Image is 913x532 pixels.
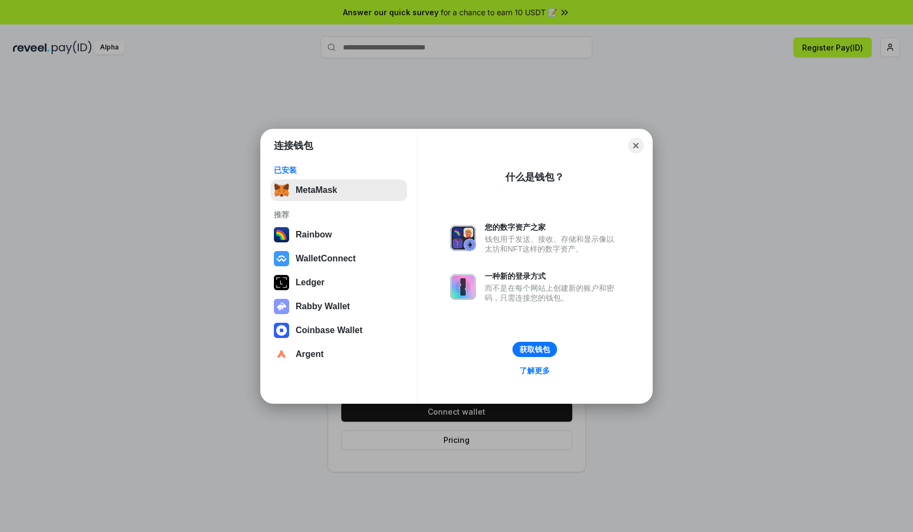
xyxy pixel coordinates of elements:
[296,230,332,240] div: Rainbow
[485,234,620,254] div: 钱包用于发送、接收、存储和显示像以太坊和NFT这样的数字资产。
[512,342,557,357] button: 获取钱包
[271,320,407,341] button: Coinbase Wallet
[274,251,289,266] img: svg+xml,%3Csvg%20width%3D%2228%22%20height%3D%2228%22%20viewBox%3D%220%200%2028%2028%22%20fill%3D...
[450,274,476,300] img: svg+xml,%3Csvg%20xmlns%3D%22http%3A%2F%2Fwww.w3.org%2F2000%2Fsvg%22%20fill%3D%22none%22%20viewBox...
[296,185,337,195] div: MetaMask
[513,364,556,378] a: 了解更多
[274,227,289,242] img: svg+xml,%3Csvg%20width%3D%22120%22%20height%3D%22120%22%20viewBox%3D%220%200%20120%20120%22%20fil...
[271,224,407,246] button: Rainbow
[485,222,620,232] div: 您的数字资产之家
[485,283,620,303] div: 而不是在每个网站上创建新的账户和密码，只需连接您的钱包。
[520,345,550,354] div: 获取钱包
[274,165,404,175] div: 已安装
[271,296,407,317] button: Rabby Wallet
[505,171,564,184] div: 什么是钱包？
[628,138,643,153] button: Close
[296,302,350,311] div: Rabby Wallet
[271,248,407,270] button: WalletConnect
[274,210,404,220] div: 推荐
[296,254,356,264] div: WalletConnect
[274,139,313,152] h1: 连接钱包
[274,275,289,290] img: svg+xml,%3Csvg%20xmlns%3D%22http%3A%2F%2Fwww.w3.org%2F2000%2Fsvg%22%20width%3D%2228%22%20height%3...
[296,349,324,359] div: Argent
[271,272,407,293] button: Ledger
[271,179,407,201] button: MetaMask
[450,225,476,251] img: svg+xml,%3Csvg%20xmlns%3D%22http%3A%2F%2Fwww.w3.org%2F2000%2Fsvg%22%20fill%3D%22none%22%20viewBox...
[296,278,324,287] div: Ledger
[485,271,620,281] div: 一种新的登录方式
[296,326,362,335] div: Coinbase Wallet
[274,299,289,314] img: svg+xml,%3Csvg%20xmlns%3D%22http%3A%2F%2Fwww.w3.org%2F2000%2Fsvg%22%20fill%3D%22none%22%20viewBox...
[520,366,550,375] div: 了解更多
[274,183,289,198] img: svg+xml,%3Csvg%20fill%3D%22none%22%20height%3D%2233%22%20viewBox%3D%220%200%2035%2033%22%20width%...
[274,347,289,362] img: svg+xml,%3Csvg%20width%3D%2228%22%20height%3D%2228%22%20viewBox%3D%220%200%2028%2028%22%20fill%3D...
[274,323,289,338] img: svg+xml,%3Csvg%20width%3D%2228%22%20height%3D%2228%22%20viewBox%3D%220%200%2028%2028%22%20fill%3D...
[271,343,407,365] button: Argent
